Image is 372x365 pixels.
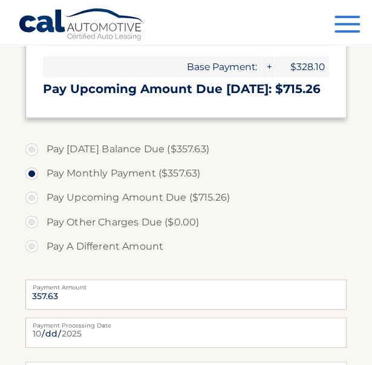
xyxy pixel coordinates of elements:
span: + [262,56,274,77]
span: Base Payment: [43,56,262,77]
h3: Pay Upcoming Amount Due [DATE]: $715.26 [43,82,330,97]
label: Pay A Different Amount [25,234,347,258]
label: Pay Upcoming Amount Due ($715.26) [25,186,347,210]
label: Payment Processing Date [25,317,347,327]
a: Cal Automotive [18,8,145,43]
button: Menu [334,16,360,36]
input: Payment Date [25,317,347,347]
label: Pay Other Charges Due ($0.00) [25,210,347,234]
input: Payment Amount [25,279,347,309]
span: $328.10 [275,56,329,77]
label: Pay [DATE] Balance Due ($357.63) [25,137,347,161]
label: Pay Monthly Payment ($357.63) [25,161,347,186]
label: Payment Amount [25,279,347,289]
